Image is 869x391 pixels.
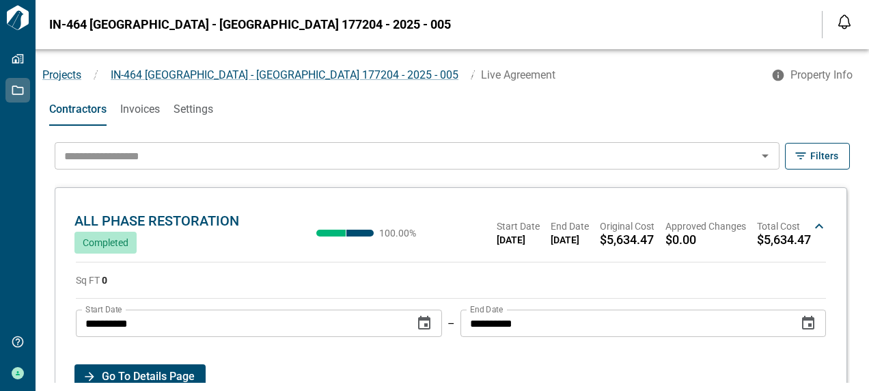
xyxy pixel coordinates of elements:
[49,18,451,31] span: IN-464 [GEOGRAPHIC_DATA] - [GEOGRAPHIC_DATA] 177204 - 2025 - 005
[74,213,239,229] span: ALL PHASE RESTORATION
[36,93,869,126] div: base tabs
[174,103,213,116] span: Settings
[76,275,107,286] span: Sq FT
[600,219,654,233] span: Original Cost
[102,275,107,286] strong: 0
[810,149,838,163] span: Filters
[497,233,540,247] span: [DATE]
[551,233,589,247] span: [DATE]
[36,67,763,83] nav: breadcrumb
[790,68,853,82] span: Property Info
[757,219,811,233] span: Total Cost
[85,304,122,315] label: Start Date
[833,11,855,33] button: Open notification feed
[600,233,654,247] span: $5,634.47
[447,316,455,332] p: –
[379,228,420,238] span: 100.00 %
[49,103,107,116] span: Contractors
[665,233,696,247] span: $0.00
[481,68,555,81] span: Live Agreement
[83,237,128,248] span: Completed
[785,143,850,170] button: Filters
[111,68,458,81] span: IN-464 [GEOGRAPHIC_DATA] - [GEOGRAPHIC_DATA] 177204 - 2025 - 005
[757,233,811,247] span: $5,634.47
[665,219,746,233] span: Approved Changes
[497,219,540,233] span: Start Date
[551,219,589,233] span: End Date
[470,304,503,315] label: End Date
[102,364,195,389] span: Go To Details Page
[42,68,81,81] a: Projects
[756,146,775,165] button: Open
[69,199,833,254] div: ALL PHASE RESTORATIONCompleted100.00%Start Date[DATE]End Date[DATE]Original Cost$5,634.47Approved...
[763,63,864,87] button: Property Info
[74,364,206,389] button: Go To Details Page
[120,103,160,116] span: Invoices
